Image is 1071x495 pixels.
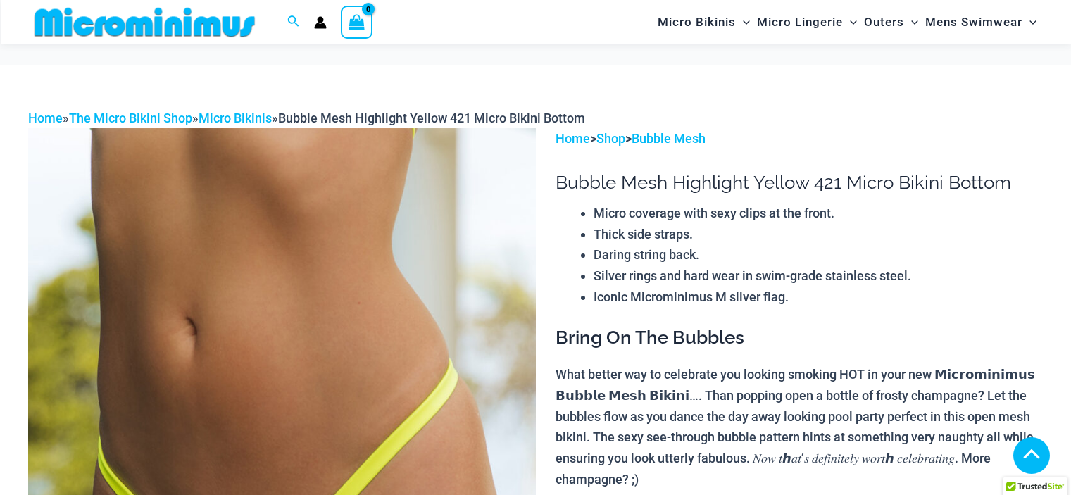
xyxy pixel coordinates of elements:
nav: Site Navigation [652,2,1043,42]
a: Bubble Mesh [632,131,706,146]
img: MM SHOP LOGO FLAT [29,6,261,38]
li: Thick side straps. [594,224,1043,245]
a: Shop [596,131,625,146]
span: Outers [864,4,904,40]
a: Micro BikinisMenu ToggleMenu Toggle [654,4,753,40]
a: Account icon link [314,16,327,29]
a: The Micro Bikini Shop [69,111,192,125]
span: Micro Bikinis [658,4,736,40]
a: OutersMenu ToggleMenu Toggle [860,4,922,40]
h1: Bubble Mesh Highlight Yellow 421 Micro Bikini Bottom [556,172,1043,194]
span: Menu Toggle [1022,4,1036,40]
span: Mens Swimwear [925,4,1022,40]
a: Home [556,131,590,146]
p: > > [556,128,1043,149]
span: Menu Toggle [736,4,750,40]
a: View Shopping Cart, empty [341,6,373,38]
li: Silver rings and hard wear in swim-grade stainless steel. [594,265,1043,287]
span: » » » [28,111,585,125]
p: What better way to celebrate you looking smoking HOT in your new 𝗠𝗶𝗰𝗿𝗼𝗺𝗶𝗻𝗶𝗺𝘂𝘀 𝗕𝘂𝗯𝗯𝗹𝗲 𝗠𝗲𝘀𝗵 𝗕𝗶𝗸𝗶𝗻𝗶…... [556,364,1043,489]
span: Micro Lingerie [757,4,843,40]
h3: Bring On The Bubbles [556,326,1043,350]
li: Iconic Microminimus M silver flag. [594,287,1043,308]
a: Search icon link [287,13,300,31]
a: Micro LingerieMenu ToggleMenu Toggle [753,4,860,40]
span: Bubble Mesh Highlight Yellow 421 Micro Bikini Bottom [278,111,585,125]
a: Mens SwimwearMenu ToggleMenu Toggle [922,4,1040,40]
li: Daring string back. [594,244,1043,265]
a: Micro Bikinis [199,111,272,125]
a: Home [28,111,63,125]
span: Menu Toggle [904,4,918,40]
li: Micro coverage with sexy clips at the front. [594,203,1043,224]
span: Menu Toggle [843,4,857,40]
